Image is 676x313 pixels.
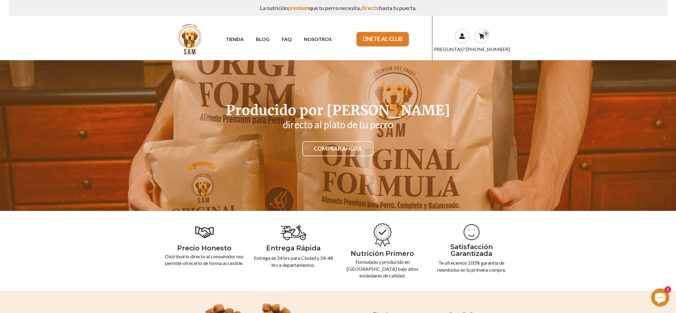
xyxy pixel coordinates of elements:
[371,223,394,247] img: 2.png
[276,34,298,44] a: FAQ
[649,288,671,308] inbox-online-store-chat: Chat de la tienda online Shopify
[356,32,409,46] a: ÚNETE AL CLUB
[250,34,276,44] a: BLOG
[165,244,244,253] p: Precio Honesto
[462,223,481,241] img: templates_071_photo-5.png
[343,259,422,279] p: Formulado y producido en [GEOGRAPHIC_DATA] bajo altos estándares de calidad.
[432,244,511,257] h4: Satisfacción Garantizada
[254,255,333,268] p: Entrega en 24 hrs para Ciudad y 24-48 hrs a departamentos.
[343,249,422,259] p: Nutrición Primero
[361,5,379,11] span: directo
[173,23,206,55] img: sam.png
[483,30,489,37] div: 0
[474,29,489,43] a: 0
[220,34,250,44] a: TIENDA
[195,223,214,241] img: 493808.png
[288,5,309,11] span: premium
[13,2,662,13] p: La nutrición que tu perro necesita, hasta tu puerta.
[298,34,338,44] a: NOSOTROS
[254,244,333,252] h4: Entrega Rápida
[165,253,244,267] p: Distribuirlo directo al consumidor nos permite ofrecerlo de forma accesible.
[165,104,511,117] h1: Producido por [PERSON_NAME]
[302,141,373,156] a: COMPRAR AHORA
[434,46,510,52] a: PREGUNTAS? [PHONE_NUMBER]
[165,120,511,129] h2: directo al plato de tu perro
[280,223,307,242] img: iconos-homepage.png
[432,260,511,273] p: Te ofrecemos 100% garantía de reembolso en tu primera compra.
